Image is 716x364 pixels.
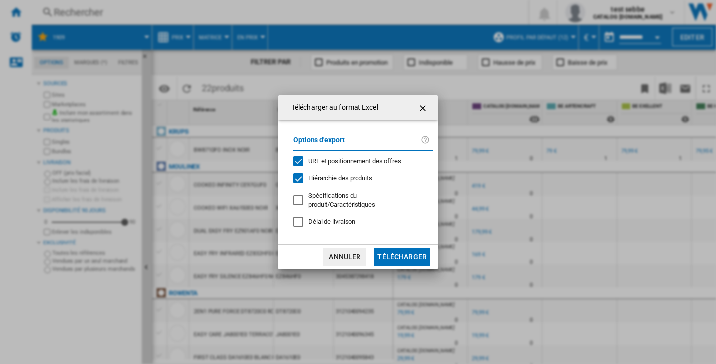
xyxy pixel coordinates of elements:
[323,248,366,266] button: Annuler
[308,174,372,182] span: Hiérarchie des produits
[414,97,434,117] button: getI18NText('BUTTONS.CLOSE_DIALOG')
[374,248,430,266] button: Télécharger
[308,157,401,165] span: URL et positionnement des offres
[418,102,430,114] ng-md-icon: getI18NText('BUTTONS.CLOSE_DIALOG')
[293,156,425,166] md-checkbox: URL et positionnement des offres
[286,103,378,113] h4: Télécharger au format Excel
[293,134,421,153] label: Options d'export
[293,174,425,183] md-checkbox: Hiérarchie des produits
[308,191,425,209] div: S'applique uniquement à la vision catégorie
[308,218,355,225] span: Délai de livraison
[293,217,433,227] md-checkbox: Délai de livraison
[308,192,375,208] span: Spécifications du produit/Caractéristiques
